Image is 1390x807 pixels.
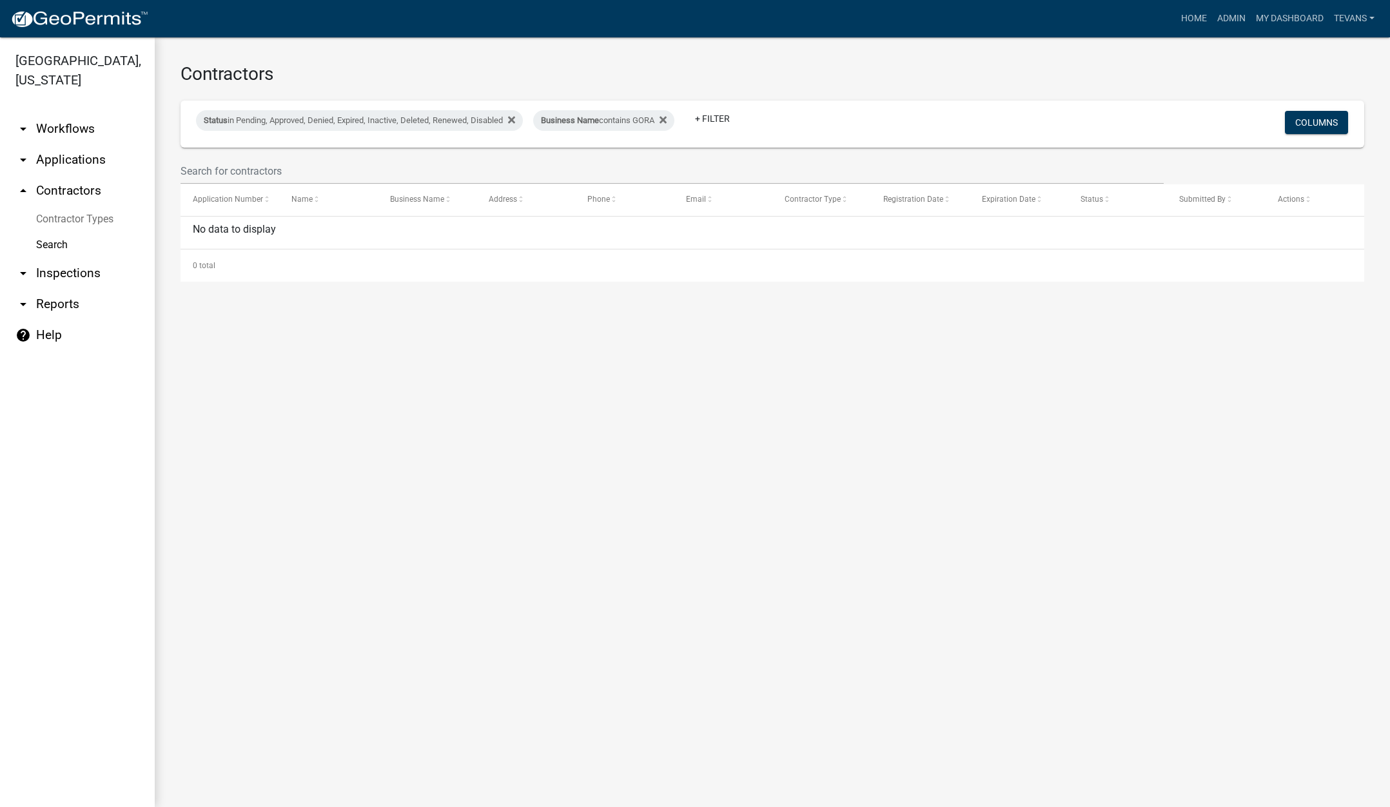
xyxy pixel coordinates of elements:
div: No data to display [181,217,1364,249]
i: arrow_drop_down [15,152,31,168]
span: Business Name [390,195,444,204]
span: Phone [587,195,610,204]
i: arrow_drop_down [15,121,31,137]
datatable-header-cell: Actions [1266,184,1364,215]
datatable-header-cell: Expiration Date [970,184,1068,215]
datatable-header-cell: Email [674,184,772,215]
i: help [15,327,31,343]
a: Home [1176,6,1212,31]
input: Search for contractors [181,158,1164,184]
a: + Filter [685,107,740,130]
span: Submitted By [1179,195,1226,204]
i: arrow_drop_down [15,297,31,312]
i: arrow_drop_up [15,183,31,199]
i: arrow_drop_down [15,266,31,281]
button: Columns [1285,111,1348,134]
datatable-header-cell: Phone [575,184,674,215]
span: Actions [1278,195,1304,204]
span: Contractor Type [785,195,841,204]
span: Business Name [541,115,599,125]
span: Registration Date [883,195,943,204]
datatable-header-cell: Application Number [181,184,279,215]
span: Expiration Date [982,195,1035,204]
datatable-header-cell: Address [476,184,575,215]
a: My Dashboard [1251,6,1329,31]
a: Admin [1212,6,1251,31]
span: Address [489,195,517,204]
span: Email [686,195,706,204]
datatable-header-cell: Contractor Type [772,184,871,215]
h3: Contractors [181,63,1364,85]
div: in Pending, Approved, Denied, Expired, Inactive, Deleted, Renewed, Disabled [196,110,523,131]
div: 0 total [181,249,1364,282]
datatable-header-cell: Name [279,184,378,215]
span: Status [204,115,228,125]
span: Status [1081,195,1103,204]
datatable-header-cell: Submitted By [1167,184,1266,215]
datatable-header-cell: Status [1068,184,1167,215]
span: Name [291,195,313,204]
a: tevans [1329,6,1380,31]
datatable-header-cell: Registration Date [871,184,970,215]
span: Application Number [193,195,263,204]
datatable-header-cell: Business Name [378,184,476,215]
div: contains GORA [533,110,674,131]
